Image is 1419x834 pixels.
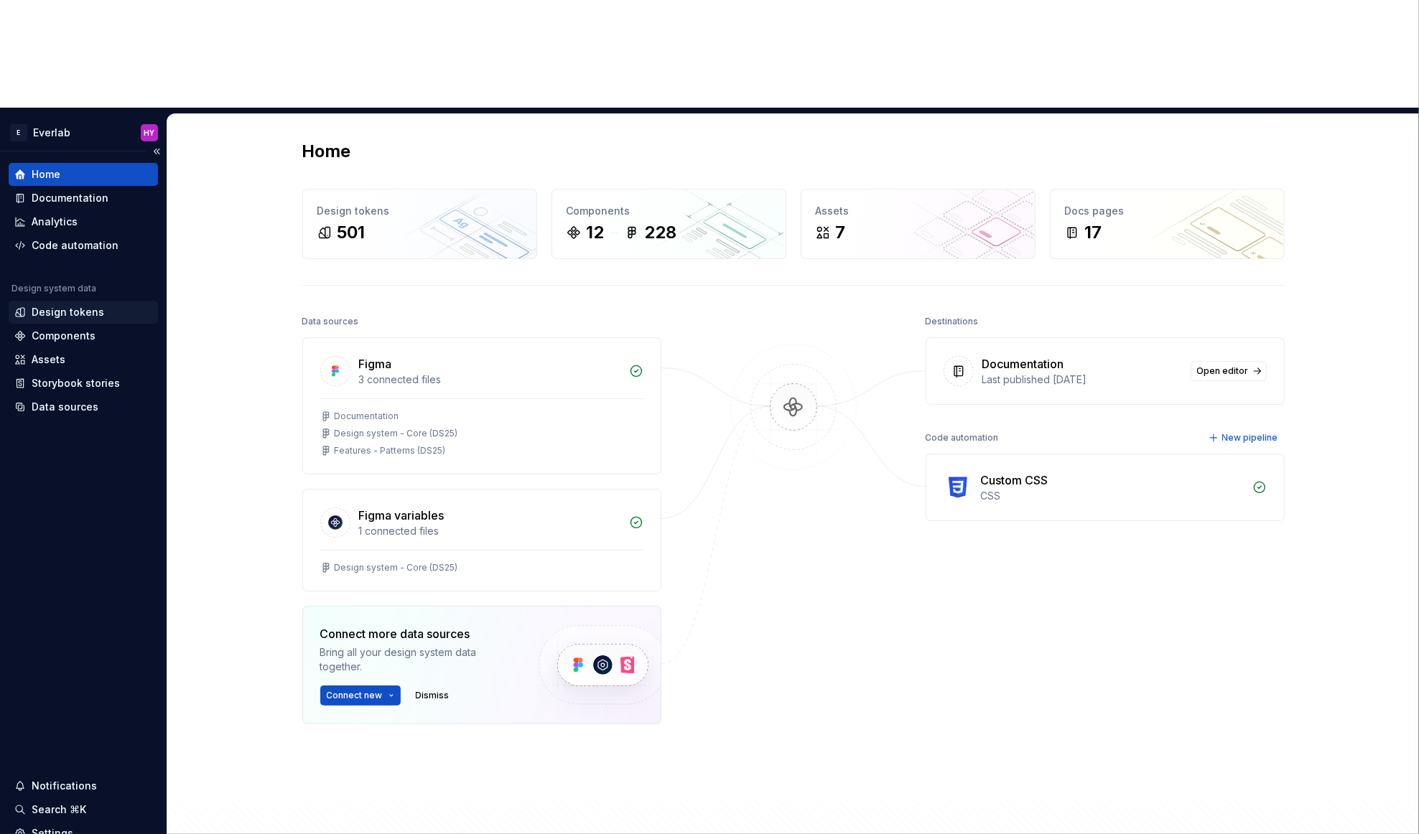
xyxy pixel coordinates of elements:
[327,690,383,701] span: Connect new
[11,283,96,294] div: Design system data
[416,690,450,701] span: Dismiss
[302,311,359,332] div: Data sources
[32,352,65,367] div: Assets
[816,204,1020,218] div: Assets
[10,124,27,141] div: E
[9,210,158,233] a: Analytics
[320,645,514,674] div: Bring all your design system data together.
[567,204,771,218] div: Components
[9,324,158,347] a: Components
[9,774,158,797] button: Notifications
[32,167,60,182] div: Home
[3,117,164,148] button: EEverlabHY
[32,215,78,229] div: Analytics
[587,221,605,244] div: 12
[335,411,399,422] div: Documentation
[982,373,1182,387] div: Last published [DATE]
[9,798,158,821] button: Search ⌘K
[9,187,158,210] a: Documentation
[32,329,96,343] div: Components
[302,189,537,259] a: Design tokens501
[335,445,446,456] div: Features - Patterns (DS25)
[836,221,846,244] div: 7
[32,400,98,414] div: Data sources
[409,685,456,706] button: Dismiss
[335,562,458,573] div: Design system - Core (DS25)
[335,428,458,439] div: Design system - Core (DS25)
[9,301,158,324] a: Design tokens
[1065,204,1270,218] div: Docs pages
[302,337,661,474] a: Figma3 connected filesDocumentationDesign system - Core (DS25)Features - Patterns (DS25)
[320,625,514,642] div: Connect more data sources
[1191,361,1267,381] a: Open editor
[1085,221,1102,244] div: 17
[302,140,351,163] h2: Home
[359,524,620,538] div: 1 connected files
[1204,428,1285,448] button: New pipeline
[32,191,108,205] div: Documentation
[302,489,661,591] a: Figma variables1 connected filesDesign system - Core (DS25)
[552,189,786,259] a: Components12228
[981,472,1048,489] div: Custom CSS
[33,126,70,140] div: Everlab
[1222,432,1278,444] span: New pipeline
[9,395,158,418] a: Data sources
[144,127,155,139] div: HY
[926,311,979,332] div: Destinations
[32,238,118,253] div: Code automation
[9,163,158,186] a: Home
[359,373,620,387] div: 3 connected files
[981,489,1244,503] div: CSS
[9,372,158,395] a: Storybook stories
[801,189,1036,259] a: Assets7
[320,685,401,706] button: Connect new
[359,355,392,373] div: Figma
[9,234,158,257] a: Code automation
[9,348,158,371] a: Assets
[926,428,999,448] div: Code automation
[32,802,86,817] div: Search ⌘K
[32,376,120,390] div: Storybook stories
[32,779,97,793] div: Notifications
[1197,365,1249,377] span: Open editor
[32,305,104,319] div: Design tokens
[338,221,366,244] div: 501
[1050,189,1285,259] a: Docs pages17
[146,141,167,161] button: Collapse sidebar
[317,204,522,218] div: Design tokens
[359,507,445,524] div: Figma variables
[982,355,1064,373] div: Documentation
[645,221,677,244] div: 228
